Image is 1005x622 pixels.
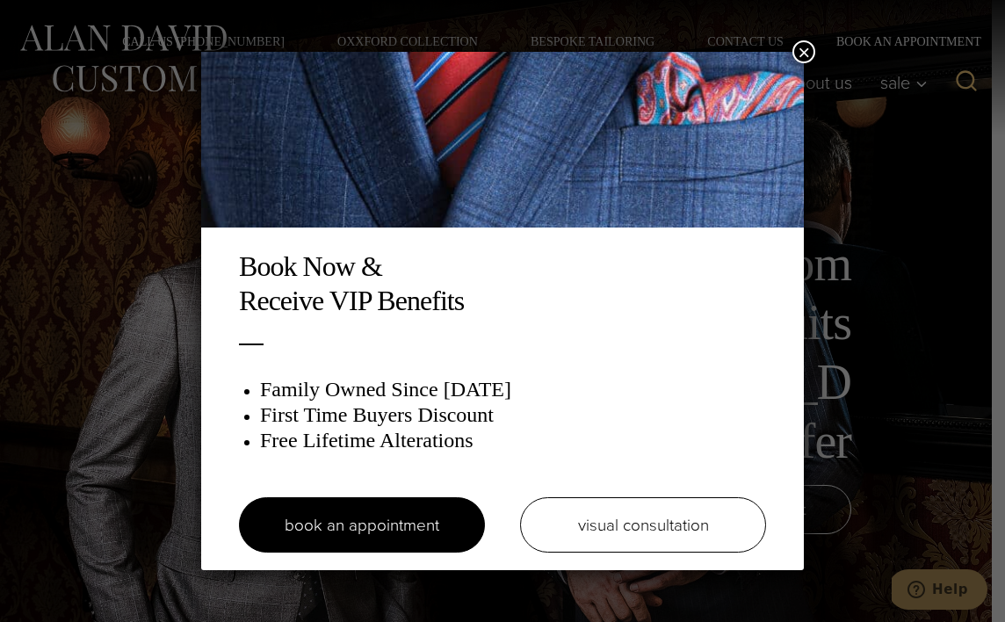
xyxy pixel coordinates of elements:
a: book an appointment [239,497,485,553]
h3: Free Lifetime Alterations [260,428,766,453]
span: Help [40,12,76,28]
h3: First Time Buyers Discount [260,402,766,428]
h2: Book Now & Receive VIP Benefits [239,250,766,317]
a: visual consultation [520,497,766,553]
button: Close [792,40,815,63]
h3: Family Owned Since [DATE] [260,377,766,402]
